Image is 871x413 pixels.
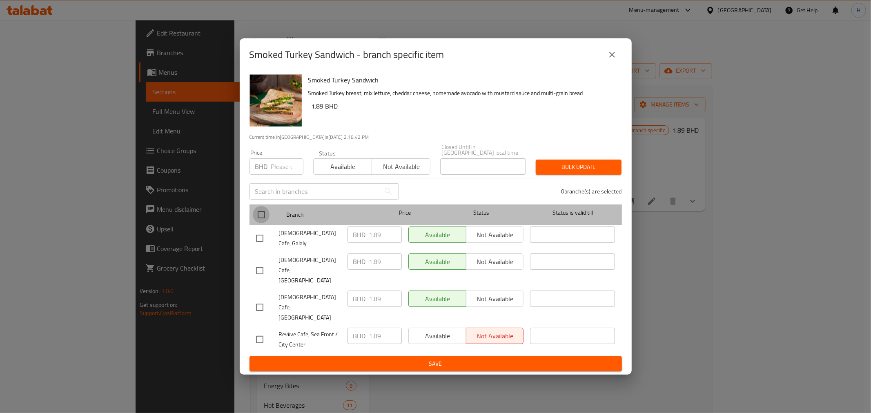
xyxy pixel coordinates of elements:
span: Status is valid till [530,208,615,218]
p: Smoked Turkey breast, mix lettuce, cheddar cheese, homemade avocado with mustard sauce and multi-... [308,88,615,98]
p: 0 branche(s) are selected [561,187,622,195]
p: BHD [353,257,366,266]
p: BHD [353,294,366,304]
span: [DEMOGRAPHIC_DATA] Cafe, [GEOGRAPHIC_DATA] [279,292,341,323]
input: Please enter price [369,253,402,270]
button: Not available [372,158,430,175]
input: Please enter price [271,158,303,175]
span: Price [378,208,432,218]
p: BHD [255,162,268,171]
span: Bulk update [542,162,615,172]
p: BHD [353,331,366,341]
span: Not available [375,161,427,173]
input: Search in branches [249,183,380,200]
h2: Smoked Turkey Sandwich - branch specific item [249,48,444,61]
span: Save [256,359,615,369]
span: Available [317,161,369,173]
button: Save [249,356,622,371]
input: Please enter price [369,291,402,307]
input: Please enter price [369,328,402,344]
span: [DEMOGRAPHIC_DATA] Cafe, Galaly [279,228,341,249]
button: Bulk update [536,160,622,175]
h6: Smoked Turkey Sandwich [308,74,615,86]
p: BHD [353,230,366,240]
button: close [602,45,622,64]
h6: 1.89 BHD [312,100,615,112]
span: Reviive Cafe, Sea Front / City Center [279,329,341,350]
span: [DEMOGRAPHIC_DATA] Cafe, [GEOGRAPHIC_DATA] [279,255,341,286]
img: Smoked Turkey Sandwich [249,74,302,127]
span: Status [439,208,523,218]
input: Please enter price [369,226,402,243]
button: Available [313,158,372,175]
span: Branch [286,210,371,220]
p: Current time in [GEOGRAPHIC_DATA] is [DATE] 2:18:42 PM [249,133,622,141]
